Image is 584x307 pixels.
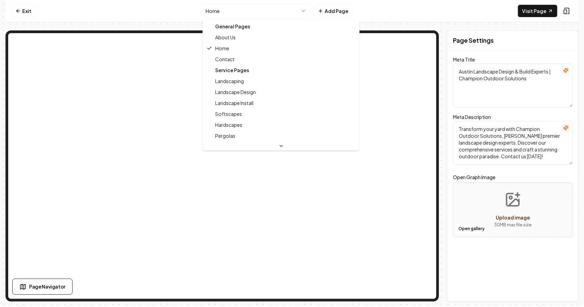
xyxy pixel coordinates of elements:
span: About Us [215,34,236,41]
div: General Pages [204,21,358,32]
span: Contact [215,56,235,63]
div: Service Pages [204,65,358,76]
span: Home [215,45,229,52]
span: Landscape Design [215,89,256,95]
span: Pergolas [215,132,235,139]
span: Hardscapes [215,121,242,128]
span: Landscape Install [215,99,254,106]
span: Softscapes [215,110,242,117]
span: Landscaping [215,78,244,84]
